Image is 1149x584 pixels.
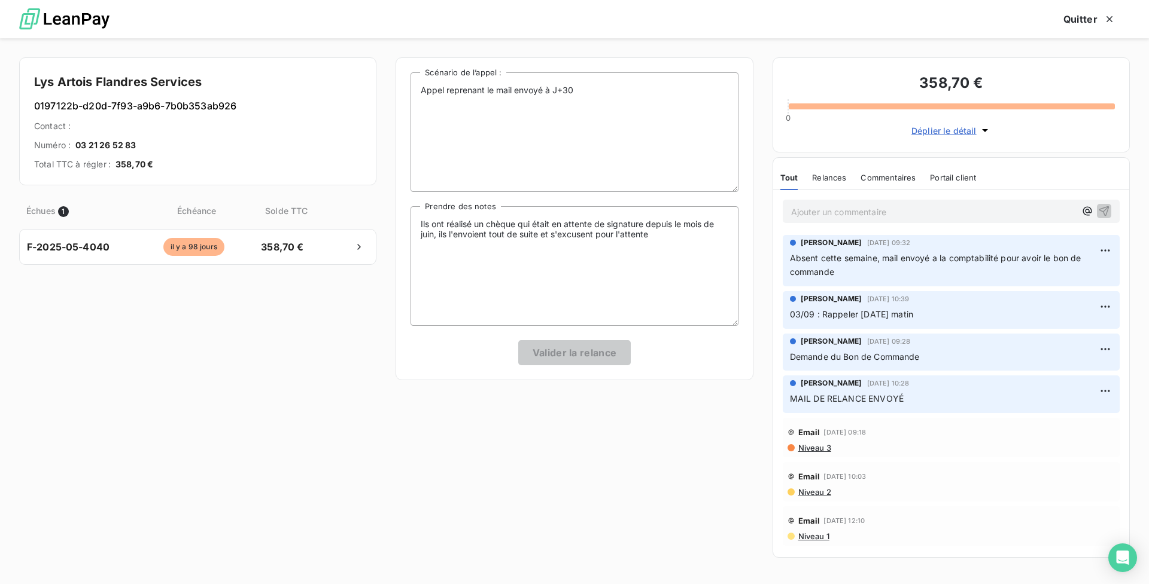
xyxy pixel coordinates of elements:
span: 03 21 26 52 83 [75,139,136,151]
h3: 358,70 € [788,72,1115,96]
span: [DATE] 10:03 [823,473,866,480]
span: Échues [26,204,56,217]
span: MAIL DE RELANCE ENVOYÉ [790,393,904,403]
span: [PERSON_NAME] [801,237,862,248]
span: F-2025-05-4040 [27,240,110,254]
span: [PERSON_NAME] [801,378,862,389]
button: Quitter [1049,7,1130,32]
h4: Lys Artois Flandres Services [34,72,361,91]
button: Déplier le détail [908,124,995,137]
span: Solde TTC [255,204,318,217]
span: Portail client [930,173,976,182]
span: Échéance [141,204,253,217]
span: Tout [780,173,798,182]
span: 1 [58,206,69,217]
span: [DATE] 12:10 [823,517,865,524]
span: Email [798,472,820,481]
span: [DATE] 09:32 [867,239,911,246]
span: [DATE] 09:18 [823,429,866,436]
span: 03/09 : Rappeler [DATE] matin [790,309,913,319]
span: il y a 98 jours [163,238,224,256]
span: 358,70 € [115,158,153,170]
span: Niveau 3 [797,443,831,452]
span: Niveau 1 [797,531,829,541]
span: Déplier le détail [911,124,977,137]
span: Demande du Bon de Commande [790,351,920,362]
span: [DATE] 10:39 [867,295,910,302]
span: Niveau 2 [797,487,831,497]
span: 358,70 € [251,240,314,254]
textarea: Appel reprenant le mail envoyé à J+30 [411,72,738,192]
span: Email [798,516,820,525]
span: Absent cette semaine, mail envoyé a la comptabilité pour avoir le bon de commande [790,253,1084,277]
div: Open Intercom Messenger [1108,543,1137,572]
textarea: Ils ont réalisé un chèque qui était en attente de signature depuis le mois de juin, ils l'envoien... [411,206,738,326]
span: [PERSON_NAME] [801,336,862,347]
span: 0 [786,113,791,123]
h6: 0197122b-d20d-7f93-a9b6-7b0b353ab926 [34,99,361,113]
span: [PERSON_NAME] [801,293,862,304]
span: Total TTC à régler : [34,158,111,170]
button: Valider la relance [518,340,631,365]
span: Contact : [34,120,71,132]
span: Numéro : [34,139,71,151]
span: [DATE] 10:28 [867,380,910,387]
span: [DATE] 09:28 [867,338,911,345]
span: Relances [812,173,846,182]
span: Commentaires [861,173,916,182]
span: Email [798,427,820,437]
img: logo LeanPay [19,3,110,36]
